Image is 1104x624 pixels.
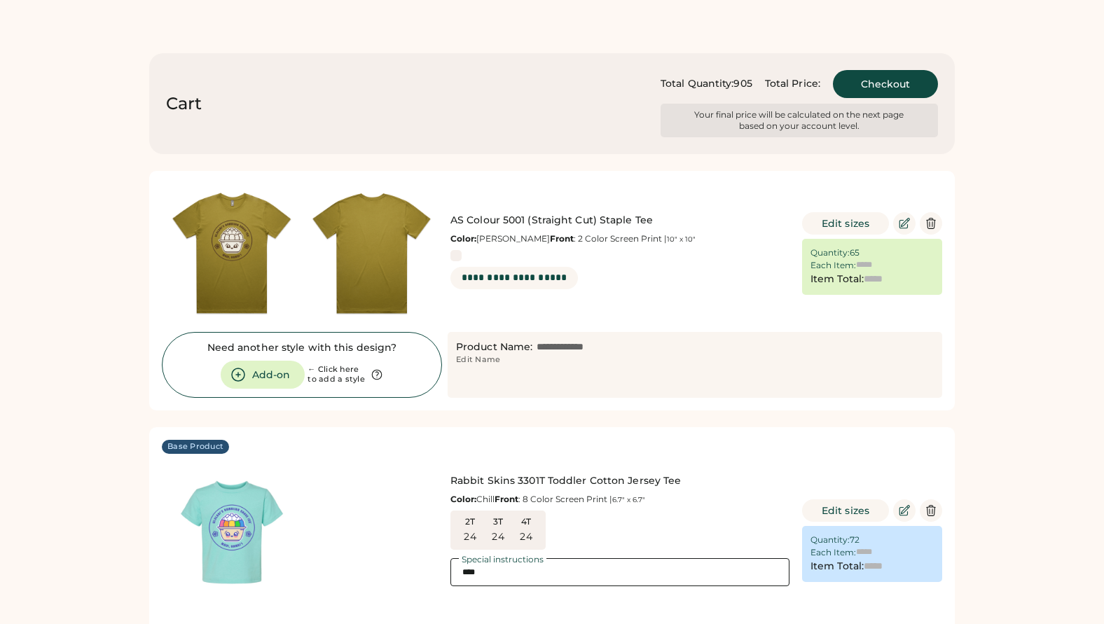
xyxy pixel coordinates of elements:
[802,212,889,235] button: Edit sizes
[464,530,476,544] div: 24
[920,499,942,522] button: Delete
[802,499,889,522] button: Edit sizes
[810,260,856,271] div: Each Item:
[691,109,908,132] div: Your final price will be calculated on the next page based on your account level.
[162,462,302,602] img: generate-image
[495,494,518,504] strong: Front
[450,214,789,228] div: AS Colour 5001 (Straight Cut) Staple Tee
[302,183,442,324] img: generate-image
[308,365,365,384] div: ← Click here to add a style
[810,547,856,558] div: Each Item:
[810,560,864,574] div: Item Total:
[450,233,476,244] strong: Color:
[450,494,476,504] strong: Color:
[612,495,645,504] font: 6.7" x 6.7"
[850,534,860,546] div: 72
[167,441,223,452] div: Base Product
[450,474,789,488] div: Rabbit Skins 3301T Toddler Cotton Jersey Tee
[810,534,850,546] div: Quantity:
[456,340,532,354] div: Product Name:
[459,516,481,527] div: 2T
[520,530,532,544] div: 24
[456,354,500,366] div: Edit Name
[166,92,202,115] div: Cart
[733,77,752,91] div: 905
[661,77,734,91] div: Total Quantity:
[450,233,789,244] div: [PERSON_NAME] : 2 Color Screen Print |
[893,499,916,522] button: Edit Product
[162,183,302,324] img: generate-image
[515,516,537,527] div: 4T
[920,212,942,235] button: Delete
[810,247,850,258] div: Quantity:
[850,247,860,258] div: 65
[810,272,864,286] div: Item Total:
[450,494,789,505] div: Chill : 8 Color Screen Print |
[487,516,509,527] div: 3T
[207,341,397,355] div: Need another style with this design?
[221,361,305,389] button: Add-on
[459,555,546,564] div: Special instructions
[833,70,938,98] button: Checkout
[893,212,916,235] button: Edit Product
[302,462,442,602] img: yH5BAEAAAAALAAAAAABAAEAAAIBRAA7
[765,77,820,91] div: Total Price:
[550,233,574,244] strong: Front
[667,235,696,244] font: 10" x 10"
[492,530,504,544] div: 24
